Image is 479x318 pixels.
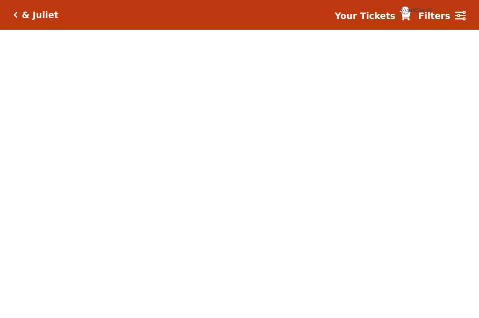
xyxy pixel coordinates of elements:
[22,10,58,20] h5: & Juliet
[401,6,409,14] span: {{cartCount}}
[418,11,450,21] strong: Filters
[418,9,466,23] a: Filters
[13,12,18,18] a: Click here to go back to filters
[335,9,411,23] a: Your Tickets {{cartCount}}
[335,11,395,21] strong: Your Tickets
